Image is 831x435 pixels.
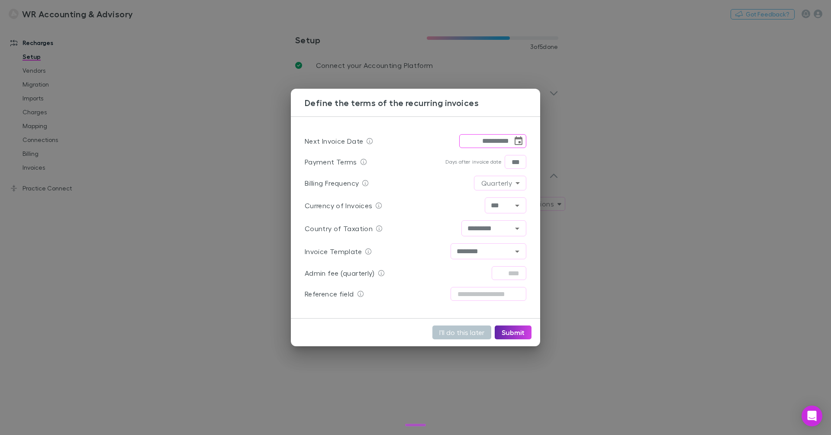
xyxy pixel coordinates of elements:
p: Days after invoice date [445,158,501,165]
button: Open [511,245,523,258]
div: Quarterly [474,176,526,190]
p: Next Invoice Date [305,136,363,146]
p: Admin fee (quarterly) [305,268,375,278]
button: Choose date, selected date is Dec 30, 2025 [512,135,525,147]
h3: Define the terms of the recurring invoices [305,97,540,108]
button: Open [511,200,523,212]
p: Invoice Template [305,246,362,257]
p: Country of Taxation [305,223,373,234]
button: Open [511,222,523,235]
p: Billing Frequency [305,178,359,188]
button: Submit [495,325,531,339]
div: Open Intercom Messenger [802,406,822,426]
button: I'll do this later [432,325,491,339]
p: Currency of Invoices [305,200,372,211]
p: Reference field [305,289,354,299]
p: Payment Terms [305,157,357,167]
